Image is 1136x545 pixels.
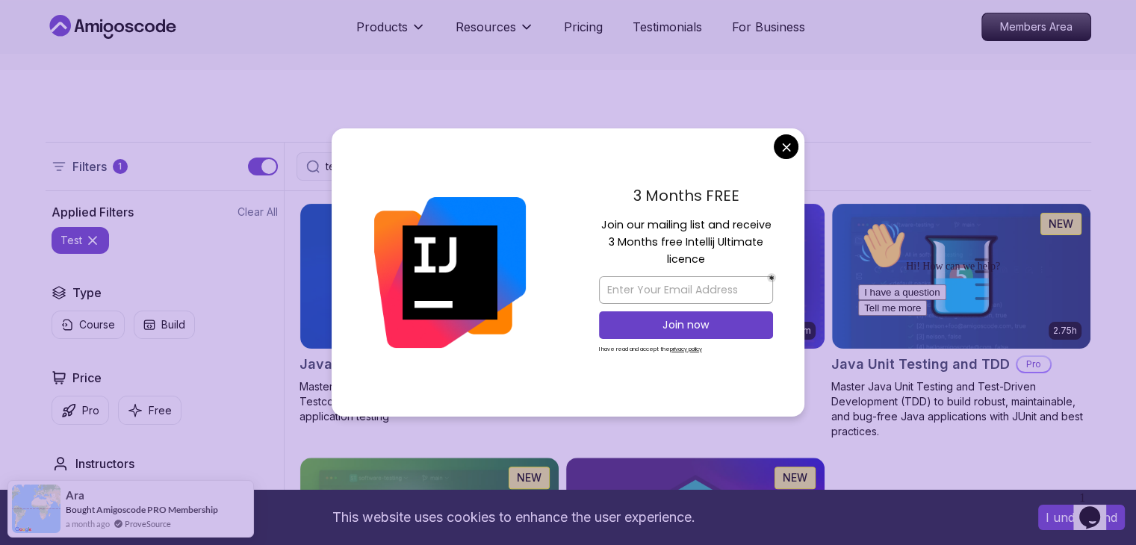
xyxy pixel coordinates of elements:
h2: Price [72,369,102,387]
button: Course [52,311,125,339]
p: Resources [456,18,516,36]
p: 1 [118,161,122,172]
p: Products [356,18,408,36]
span: Bought [66,504,95,515]
a: ProveSource [125,517,171,530]
h2: Java Unit Testing and TDD [831,354,1010,375]
p: test [60,233,82,248]
button: Pro [52,396,109,425]
p: NEW [517,470,541,485]
img: Java Integration Testing card [300,204,559,349]
img: provesource social proof notification image [12,485,60,533]
h2: Instructors [75,455,134,473]
span: Ara [66,489,84,502]
a: Amigoscode PRO Membership [96,504,218,515]
a: Java Integration Testing card1.67hNEWJava Integration TestingProMaster Java integration testing w... [299,203,559,424]
p: Course [79,317,115,332]
span: Hi! How can we help? [6,45,148,56]
img: :wave: [6,6,54,54]
iframe: chat widget [852,216,1121,478]
div: 👋Hi! How can we help?I have a questionTell me more [6,6,275,100]
p: NEW [783,470,807,485]
button: test [52,227,109,254]
button: Build [134,311,195,339]
p: Pro [82,403,99,418]
a: Testimonials [633,18,702,36]
button: Tell me more [6,84,75,100]
p: Master Java integration testing with Spring Boot, Testcontainers, and WebTestClient for robust ap... [299,379,559,424]
a: Members Area [981,13,1091,41]
a: Pricing [564,18,603,36]
span: a month ago [66,517,110,530]
p: Members Area [982,13,1090,40]
p: Build [161,317,185,332]
p: Free [149,403,172,418]
button: Free [118,396,181,425]
h2: Java Integration Testing [299,354,463,375]
div: This website uses cookies to enhance the user experience. [11,501,1016,534]
button: I have a question [6,69,94,84]
input: Search Java, React, Spring boot ... [326,159,645,174]
button: Resources [456,18,534,48]
img: Java Unit Testing and TDD card [832,204,1090,349]
h2: Type [72,284,102,302]
a: Java Unit Testing and TDD card2.75hNEWJava Unit Testing and TDDProMaster Java Unit Testing and Te... [831,203,1091,439]
p: Filters [72,158,107,175]
a: For Business [732,18,805,36]
button: Accept cookies [1038,505,1125,530]
button: Clear All [238,205,278,219]
h2: Applied Filters [52,203,134,221]
button: Products [356,18,426,48]
p: Master Java Unit Testing and Test-Driven Development (TDD) to build robust, maintainable, and bug... [831,379,1091,439]
iframe: chat widget [1073,485,1121,530]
